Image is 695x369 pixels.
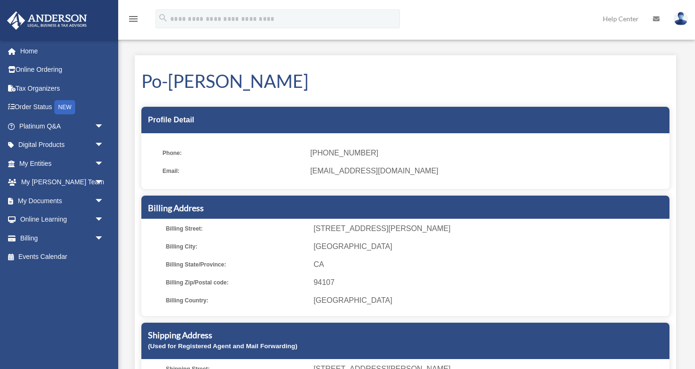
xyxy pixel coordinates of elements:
span: arrow_drop_down [95,191,113,211]
i: search [158,13,168,23]
span: Billing Street: [166,222,307,235]
span: [GEOGRAPHIC_DATA] [313,294,666,307]
span: [STREET_ADDRESS][PERSON_NAME] [313,222,666,235]
span: Billing Country: [166,294,307,307]
a: Events Calendar [7,248,118,266]
span: [PHONE_NUMBER] [310,146,663,160]
span: 94107 [313,276,666,289]
a: Online Ordering [7,60,118,79]
span: arrow_drop_down [95,210,113,230]
span: Email: [163,164,304,178]
h5: Billing Address [148,202,663,214]
a: Platinum Q&Aarrow_drop_down [7,117,118,136]
span: Billing City: [166,240,307,253]
span: arrow_drop_down [95,117,113,136]
span: Phone: [163,146,304,160]
span: arrow_drop_down [95,229,113,248]
span: arrow_drop_down [95,136,113,155]
a: Billingarrow_drop_down [7,229,118,248]
span: [GEOGRAPHIC_DATA] [313,240,666,253]
span: [EMAIL_ADDRESS][DOMAIN_NAME] [310,164,663,178]
a: Digital Productsarrow_drop_down [7,136,118,154]
a: Online Learningarrow_drop_down [7,210,118,229]
a: My Documentsarrow_drop_down [7,191,118,210]
a: Home [7,42,118,60]
a: menu [128,17,139,25]
img: User Pic [674,12,688,26]
a: My [PERSON_NAME] Teamarrow_drop_down [7,173,118,192]
a: Order StatusNEW [7,98,118,117]
small: (Used for Registered Agent and Mail Forwarding) [148,343,297,350]
img: Anderson Advisors Platinum Portal [4,11,90,30]
span: arrow_drop_down [95,154,113,173]
a: My Entitiesarrow_drop_down [7,154,118,173]
span: CA [313,258,666,271]
div: NEW [54,100,75,114]
a: Tax Organizers [7,79,118,98]
span: Billing Zip/Postal code: [166,276,307,289]
span: Billing State/Province: [166,258,307,271]
h5: Shipping Address [148,329,663,341]
i: menu [128,13,139,25]
span: arrow_drop_down [95,173,113,192]
h1: Po-[PERSON_NAME] [141,69,669,94]
div: Profile Detail [141,107,669,133]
